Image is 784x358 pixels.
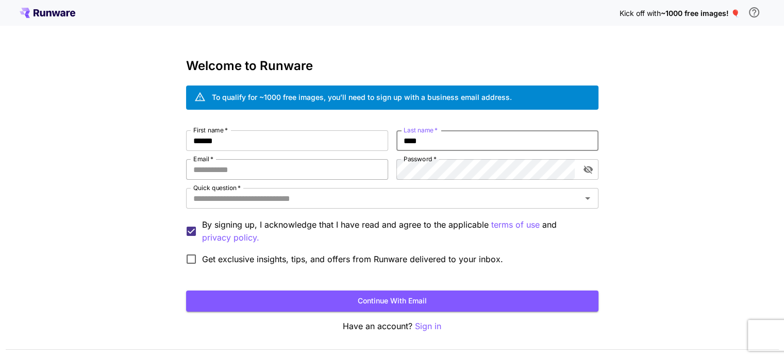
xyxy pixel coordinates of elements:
[186,59,598,73] h3: Welcome to Runware
[186,291,598,312] button: Continue with email
[579,160,597,179] button: toggle password visibility
[404,155,437,163] label: Password
[415,320,441,333] button: Sign in
[202,218,590,244] p: By signing up, I acknowledge that I have read and agree to the applicable and
[212,92,512,103] div: To qualify for ~1000 free images, you’ll need to sign up with a business email address.
[202,231,259,244] button: By signing up, I acknowledge that I have read and agree to the applicable terms of use and
[404,126,438,134] label: Last name
[661,9,740,18] span: ~1000 free images! 🎈
[193,126,228,134] label: First name
[193,183,241,192] label: Quick question
[580,191,595,206] button: Open
[186,320,598,333] p: Have an account?
[491,218,540,231] p: terms of use
[193,155,213,163] label: Email
[202,231,259,244] p: privacy policy.
[491,218,540,231] button: By signing up, I acknowledge that I have read and agree to the applicable and privacy policy.
[202,253,503,265] span: Get exclusive insights, tips, and offers from Runware delivered to your inbox.
[620,9,661,18] span: Kick off with
[744,2,764,23] button: In order to qualify for free credit, you need to sign up with a business email address and click ...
